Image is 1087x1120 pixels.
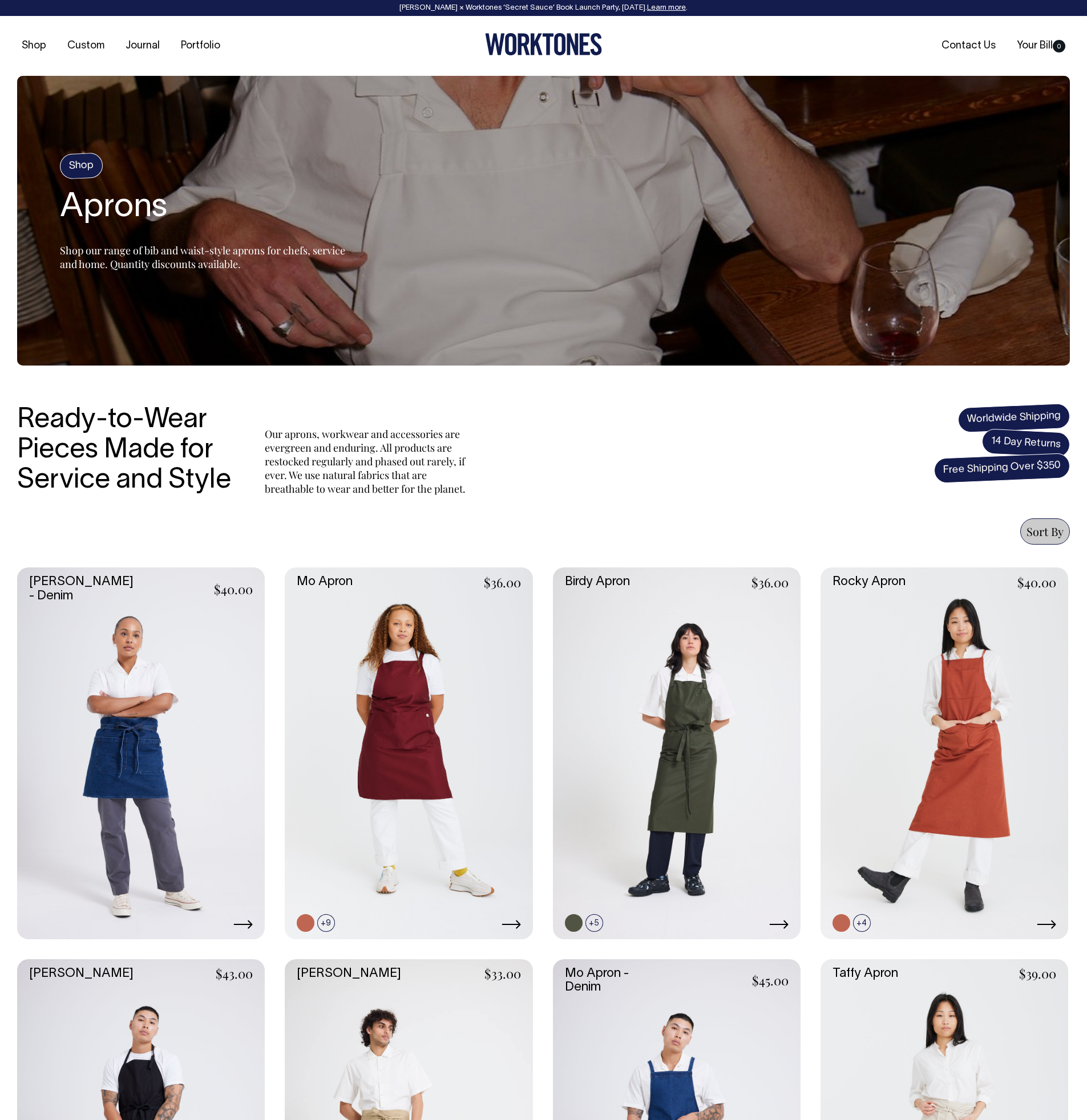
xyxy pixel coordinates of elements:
a: Portfolio [176,36,225,55]
h2: Aprons [60,190,345,226]
span: 14 Day Returns [981,428,1070,458]
a: Learn more [647,5,686,11]
a: Contact Us [937,36,1000,55]
h3: Ready-to-Wear Pieces Made for Service and Style [17,405,240,496]
a: Your Bill0 [1012,36,1070,55]
span: 0 [1053,40,1065,52]
span: Worldwide Shipping [957,403,1070,433]
a: Shop [17,36,51,55]
span: +5 [585,914,603,932]
a: Journal [121,36,164,55]
span: +9 [317,914,335,932]
div: [PERSON_NAME] × Worktones ‘Secret Sauce’ Book Launch Party, [DATE]. . [11,4,1076,12]
span: Sort By [1027,524,1064,539]
span: Shop our range of bib and waist-style aprons for chefs, service and home. Quantity discounts avai... [60,244,345,271]
a: Custom [63,36,109,55]
span: Free Shipping Over $350 [934,453,1070,484]
span: +4 [853,914,871,932]
p: Our aprons, workwear and accessories are evergreen and enduring. All products are restocked regul... [265,427,470,496]
h4: Shop [59,153,103,180]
